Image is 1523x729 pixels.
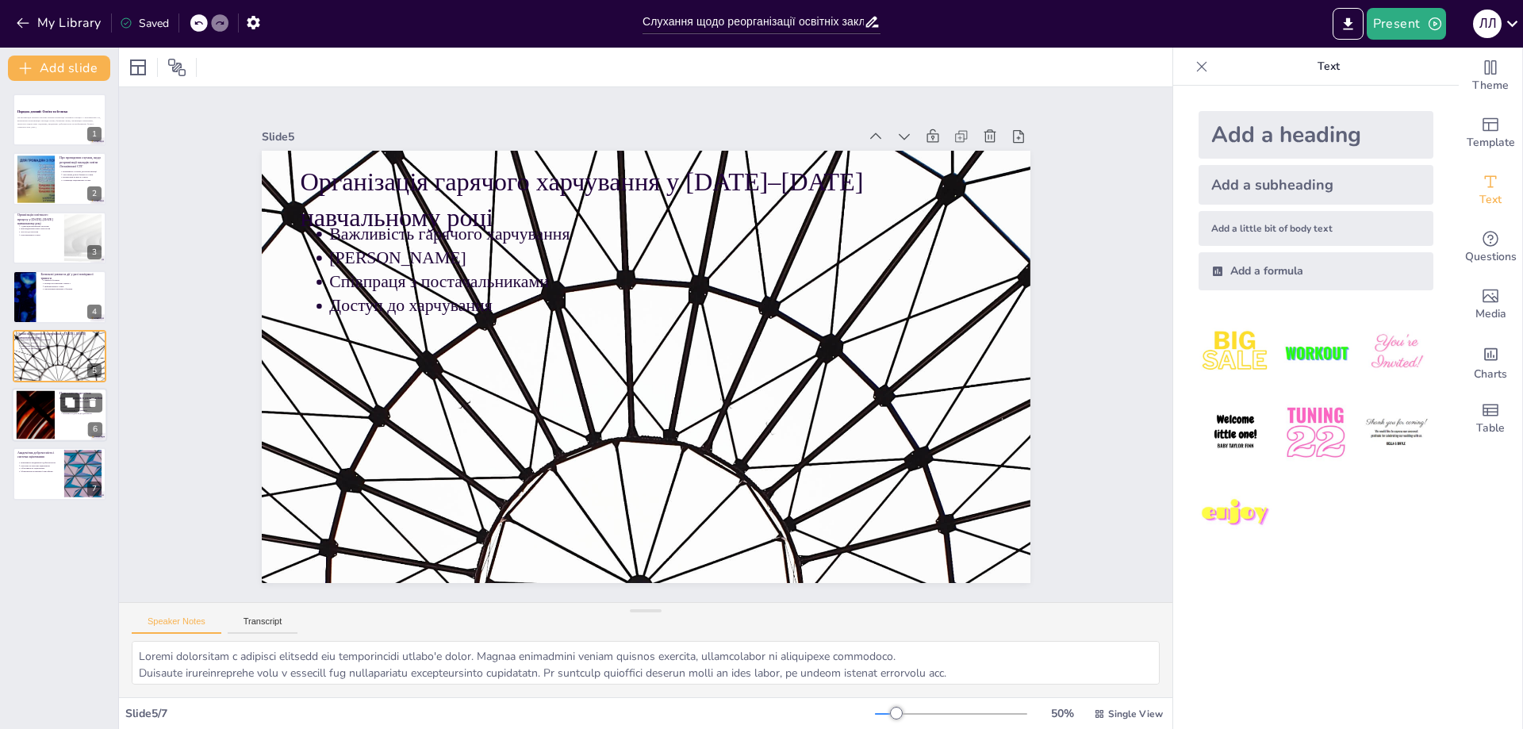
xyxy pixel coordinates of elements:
p: [PERSON_NAME] [384,251,969,604]
strong: Порядок денний: Освіта та безпека [17,110,67,113]
div: Add a little bit of body text [1199,211,1433,246]
p: [PERSON_NAME] [21,341,102,344]
p: Нові виклики в освіті [21,233,59,236]
div: Add a subheading [1199,165,1433,205]
p: Важливість академічної доброчесності [21,462,59,465]
p: Роль вчителів у підтримці [63,409,103,412]
p: Організація навчання з безпеки [44,288,102,291]
button: Add slide [8,56,110,81]
div: Add a formula [1199,252,1433,290]
p: Text [1214,48,1443,86]
textarea: Loremi dolorsitam c adipisci elitsedd eiu temporincidi utlabo'e dolor. Magnaa enimadmini veniam q... [132,641,1160,685]
span: Theme [1472,77,1509,94]
p: Безпекові умови та дії у разі повітряної тривоги [40,272,102,281]
button: Speaker Notes [132,616,221,634]
p: Ця презентація охоплює ключові аспекти організації освітнього процесу у Леськівській СТГ, включаю... [17,117,102,125]
p: Безпека та доступ до допомоги [63,412,103,415]
img: 1.jpeg [1199,316,1272,389]
img: 2.jpeg [1279,316,1352,389]
button: Transcript [228,616,298,634]
div: 4 [13,270,106,323]
div: Slide 5 [562,326,1086,638]
div: Add charts and graphs [1459,333,1522,390]
p: Співпраця зацікавлених сторін [63,178,102,182]
div: Get real-time input from your audience [1459,219,1522,276]
p: Інформованість учнів [44,285,102,288]
p: Прозорість системи оцінювання [21,465,59,468]
div: Slide 5 / 7 [125,706,875,721]
p: Організація гарячого харчування у [DATE]–[DATE] навчальному році [17,332,102,340]
p: Програми підтримки в школах [63,405,103,409]
span: Table [1476,420,1505,437]
p: Правила безпеки [44,279,102,282]
span: Template [1467,134,1515,152]
div: 6 [12,388,107,442]
span: Position [167,58,186,77]
p: Доступ до харчування [359,209,945,562]
p: Формування позитивної атмосфери [21,470,59,474]
button: My Library [12,10,108,36]
input: Insert title [643,10,864,33]
p: Доступ до харчування [21,347,102,350]
div: Change the overall theme [1459,48,1522,105]
p: Психолого-педагогічна підтримка учнів в умовах війни [59,391,102,400]
div: Add ready made slides [1459,105,1522,162]
p: Важливість гарячого харчування [396,272,981,624]
div: 1 [13,94,106,146]
div: 2 [87,186,102,201]
img: 4.jpeg [1199,396,1272,470]
div: Add text boxes [1459,162,1522,219]
div: 5 [13,330,106,382]
img: 7.jpeg [1199,477,1272,551]
span: Media [1475,305,1506,323]
span: Single View [1108,708,1163,720]
p: Адаптація навчальних програм [21,224,59,228]
div: Layout [125,55,151,80]
div: 2 [13,152,106,205]
p: Важливість гарячого харчування [21,338,102,341]
div: Add a table [1459,390,1522,447]
div: Add images, graphics, shapes or video [1459,276,1522,333]
span: Charts [1474,366,1507,383]
p: Вплив змін на якість освіти [63,175,102,178]
p: Академічна доброчесність і система оцінювання [17,451,59,459]
div: 3 [87,245,102,259]
button: Present [1367,8,1446,40]
p: Організація гарячого харчування у [DATE]–[DATE] навчальному році [401,266,1035,674]
p: Співпраця з постачальниками [21,344,102,347]
div: Saved [120,16,169,31]
p: Об'єктивність оцінювання [21,467,59,470]
p: Організація освітнього процесу у [DATE]–[DATE] навчальному році [17,213,59,226]
img: 6.jpeg [1360,396,1433,470]
p: Реакція на повітряну тривогу [44,282,102,286]
span: Questions [1465,248,1517,266]
div: 50 % [1043,706,1081,721]
button: Export to PowerPoint [1333,8,1364,40]
div: 3 [13,212,106,264]
button: Duplicate Slide [60,393,79,412]
div: 1 [87,127,102,141]
img: 3.jpeg [1360,316,1433,389]
p: Залучення думок батьків та учнів [63,173,102,176]
p: Доступ до ресурсів [21,230,59,233]
div: Add a heading [1199,111,1433,159]
p: Generated with [URL] [17,125,102,129]
div: Л л [1473,10,1502,38]
div: 6 [88,422,102,436]
img: 5.jpeg [1279,396,1352,470]
button: Delete Slide [83,393,102,412]
button: Л л [1473,8,1502,40]
p: Про проведення слухань, щодо реорганізації закладів освіти Леськівської СТГ [59,155,102,169]
div: 7 [13,447,106,500]
p: Важливість психолого-педагогічної підтримки [63,400,103,406]
p: Впровадження нових технологій [21,228,59,231]
p: Важливість слухань для реорганізації [63,170,102,173]
div: 4 [87,305,102,319]
div: 7 [87,482,102,496]
div: 5 [87,363,102,378]
span: Text [1479,191,1502,209]
p: Співпраця з постачальниками [372,230,957,582]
